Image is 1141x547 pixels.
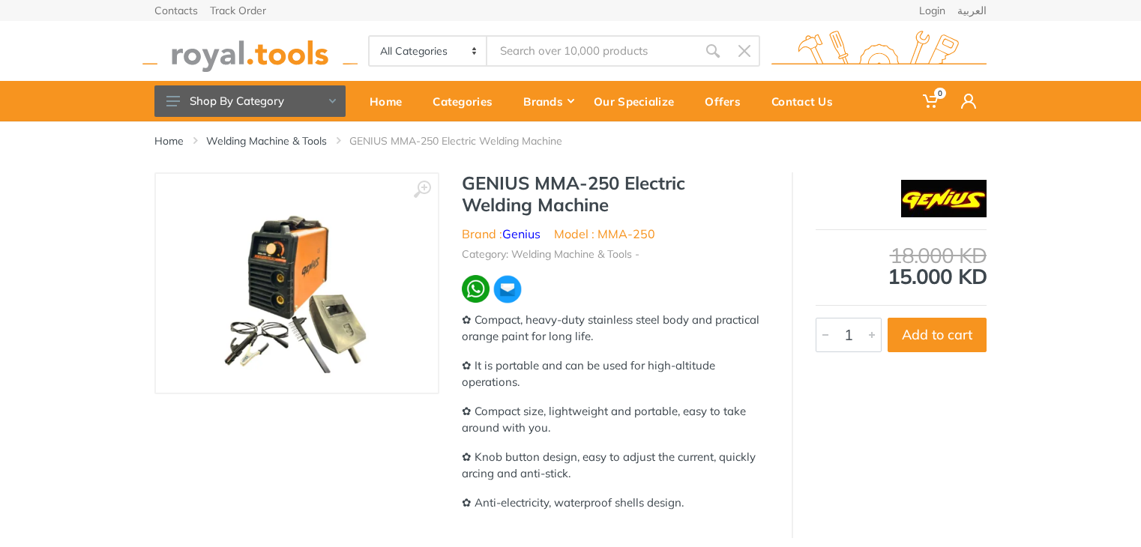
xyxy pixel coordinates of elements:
[771,31,987,72] img: royal.tools Logo
[888,318,987,352] button: Add to cart
[154,133,184,148] a: Home
[142,31,358,72] img: royal.tools Logo
[462,312,769,345] p: ✿ Compact, heavy-duty stainless steel body and practical orange paint for long life.
[761,85,853,117] div: Contact Us
[694,85,761,117] div: Offers
[359,85,422,117] div: Home
[513,85,583,117] div: Brands
[422,81,513,121] a: Categories
[462,275,490,303] img: wa.webp
[210,5,266,16] a: Track Order
[583,85,694,117] div: Our Specialize
[957,5,987,16] a: العربية
[462,247,639,262] li: Category: Welding Machine & Tools -
[554,225,655,243] li: Model : MMA-250
[462,449,769,483] p: ✿ Knob button design, easy to adjust the current, quickly arcing and anti-stick.
[422,85,513,117] div: Categories
[487,35,697,67] input: Site search
[919,5,945,16] a: Login
[816,245,987,287] div: 15.000 KD
[349,133,585,148] li: GENIUS MMA-250 Electric Welding Machine
[462,495,769,512] p: ✿ Anti-electricity, waterproof shells design.
[206,133,327,148] a: Welding Machine & Tools
[154,133,987,148] nav: breadcrumb
[493,274,523,304] img: ma.webp
[462,403,769,437] p: ✿ Compact size, lightweight and portable, easy to take around with you.
[934,88,946,99] span: 0
[462,225,541,243] li: Brand :
[154,85,346,117] button: Shop By Category
[359,81,422,121] a: Home
[502,226,541,241] a: Genius
[202,189,391,378] img: Royal Tools - GENIUS MMA-250 Electric Welding Machine
[154,5,198,16] a: Contacts
[462,172,769,216] h1: GENIUS MMA-250 Electric Welding Machine
[370,37,487,65] select: Category
[912,81,951,121] a: 0
[761,81,853,121] a: Contact Us
[694,81,761,121] a: Offers
[901,180,987,217] img: Genius
[462,357,769,391] p: ✿ It is portable and can be used for high-altitude operations.
[816,245,987,266] div: 18.000 KD
[583,81,694,121] a: Our Specialize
